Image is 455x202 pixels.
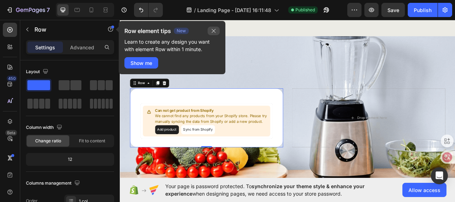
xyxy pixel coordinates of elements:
div: Publish [414,6,432,14]
button: Publish [408,3,438,17]
span: Allow access [408,186,440,194]
div: Open Intercom Messenger [431,167,448,184]
div: 450 [7,76,17,81]
div: Drop element here [302,125,339,131]
div: Column width [26,123,64,132]
button: Allow access [402,183,446,197]
span: Save [387,7,399,13]
div: Columns management [26,179,81,188]
span: Your page is password protected. To when designing pages, we need access to your store password. [165,182,392,197]
div: Beta [5,130,17,136]
span: / [194,6,196,14]
span: Published [295,7,315,13]
div: Undo/Redo [134,3,163,17]
p: Advanced [70,44,94,51]
div: 12 [27,154,113,164]
span: Change ratio [35,138,61,144]
p: 7 [47,6,50,14]
iframe: Design area [120,17,455,181]
span: Fit to content [79,138,105,144]
div: Layout [26,67,50,77]
p: Row [34,25,95,34]
button: Save [381,3,405,17]
p: Settings [35,44,55,51]
span: synchronize your theme style & enhance your experience [165,183,365,197]
button: 7 [3,3,53,17]
span: Landing Page - [DATE] 16:11:48 [197,6,271,14]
